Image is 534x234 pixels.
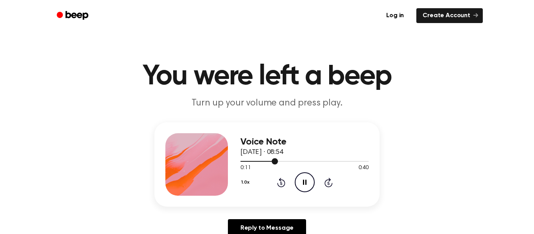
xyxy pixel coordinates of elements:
span: [DATE] · 08:54 [240,149,283,156]
span: 0:11 [240,164,251,172]
h1: You were left a beep [67,63,467,91]
a: Beep [51,8,95,23]
p: Turn up your volume and press play. [117,97,417,110]
a: Create Account [416,8,483,23]
span: 0:40 [358,164,369,172]
a: Log in [378,7,412,25]
h3: Voice Note [240,137,369,147]
button: 1.0x [240,176,252,189]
